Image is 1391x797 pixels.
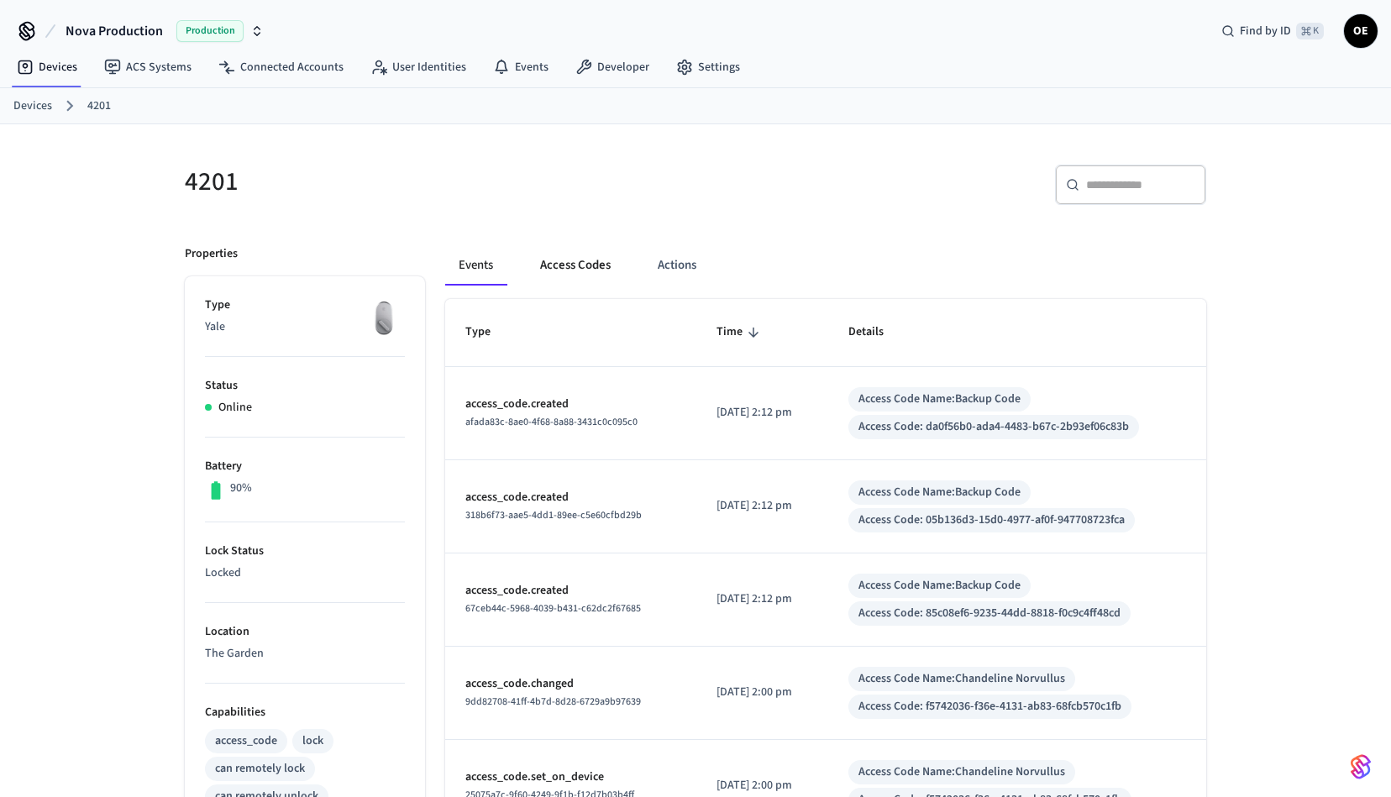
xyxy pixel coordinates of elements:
p: [DATE] 2:00 pm [716,777,808,794]
div: Access Code Name: Chandeline Norvullus [858,670,1065,688]
p: The Garden [205,645,405,663]
p: Yale [205,318,405,336]
button: Events [445,245,507,286]
a: User Identities [357,52,480,82]
div: Access Code: da0f56b0-ada4-4483-b67c-2b93ef06c83b [858,418,1129,436]
p: Type [205,296,405,314]
p: [DATE] 2:12 pm [716,404,808,422]
span: Type [465,319,512,345]
p: Location [205,623,405,641]
p: Properties [185,245,238,263]
span: 67ceb44c-5968-4039-b431-c62dc2f67685 [465,601,641,616]
img: SeamLogoGradient.69752ec5.svg [1351,753,1371,780]
a: 4201 [87,97,111,115]
p: 90% [230,480,252,497]
div: Access Code: f5742036-f36e-4131-ab83-68fcb570c1fb [858,698,1121,716]
div: Access Code Name: Backup Code [858,577,1021,595]
button: Actions [644,245,710,286]
span: Production [176,20,244,42]
button: OE [1344,14,1378,48]
span: Time [716,319,764,345]
span: OE [1346,16,1376,46]
div: Find by ID⌘ K [1208,16,1337,46]
div: can remotely lock [215,760,305,778]
div: access_code [215,732,277,750]
span: afada83c-8ae0-4f68-8a88-3431c0c095c0 [465,415,638,429]
p: [DATE] 2:00 pm [716,684,808,701]
p: Lock Status [205,543,405,560]
a: Settings [663,52,753,82]
span: 318b6f73-aae5-4dd1-89ee-c5e60cfbd29b [465,508,642,522]
span: Nova Production [66,21,163,41]
div: ant example [445,245,1206,286]
p: access_code.set_on_device [465,768,676,786]
p: Battery [205,458,405,475]
p: Capabilities [205,704,405,721]
p: Status [205,377,405,395]
p: access_code.created [465,489,676,506]
div: lock [302,732,323,750]
div: Access Code: 05b136d3-15d0-4977-af0f-947708723fca [858,511,1125,529]
span: Find by ID [1240,23,1291,39]
a: ACS Systems [91,52,205,82]
img: August Wifi Smart Lock 3rd Gen, Silver, Front [363,296,405,338]
h5: 4201 [185,165,685,199]
span: Details [848,319,905,345]
p: Online [218,399,252,417]
p: access_code.created [465,396,676,413]
p: Locked [205,564,405,582]
div: Access Code Name: Chandeline Norvullus [858,763,1065,781]
p: [DATE] 2:12 pm [716,590,808,608]
span: ⌘ K [1296,23,1324,39]
div: Access Code Name: Backup Code [858,484,1021,501]
p: access_code.changed [465,675,676,693]
a: Devices [13,97,52,115]
button: Access Codes [527,245,624,286]
a: Events [480,52,562,82]
a: Developer [562,52,663,82]
a: Devices [3,52,91,82]
div: Access Code Name: Backup Code [858,391,1021,408]
a: Connected Accounts [205,52,357,82]
p: access_code.created [465,582,676,600]
p: [DATE] 2:12 pm [716,497,808,515]
div: Access Code: 85c08ef6-9235-44dd-8818-f0c9c4ff48cd [858,605,1121,622]
span: 9dd82708-41ff-4b7d-8d28-6729a9b97639 [465,695,641,709]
